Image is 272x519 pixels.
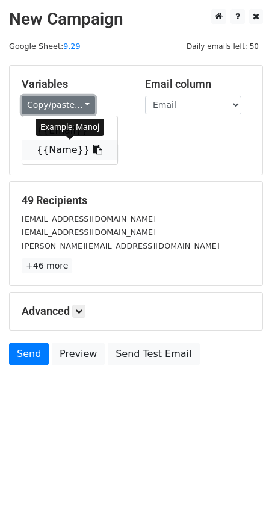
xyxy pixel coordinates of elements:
div: Example: Manoj [36,119,104,136]
a: {{Name}} [22,140,117,160]
a: 9.29 [63,42,80,51]
a: Preview [52,343,105,365]
small: [PERSON_NAME][EMAIL_ADDRESS][DOMAIN_NAME] [22,241,220,250]
a: {{Email}} [22,121,117,140]
span: Daily emails left: 50 [182,40,263,53]
small: [EMAIL_ADDRESS][DOMAIN_NAME] [22,228,156,237]
small: Google Sheet: [9,42,81,51]
a: Copy/paste... [22,96,95,114]
h5: Advanced [22,305,250,318]
a: Daily emails left: 50 [182,42,263,51]
h5: Variables [22,78,127,91]
small: [EMAIL_ADDRESS][DOMAIN_NAME] [22,214,156,223]
h5: Email column [145,78,250,91]
a: Send Test Email [108,343,199,365]
a: +46 more [22,258,72,273]
h2: New Campaign [9,9,263,30]
a: Send [9,343,49,365]
h5: 49 Recipients [22,194,250,207]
